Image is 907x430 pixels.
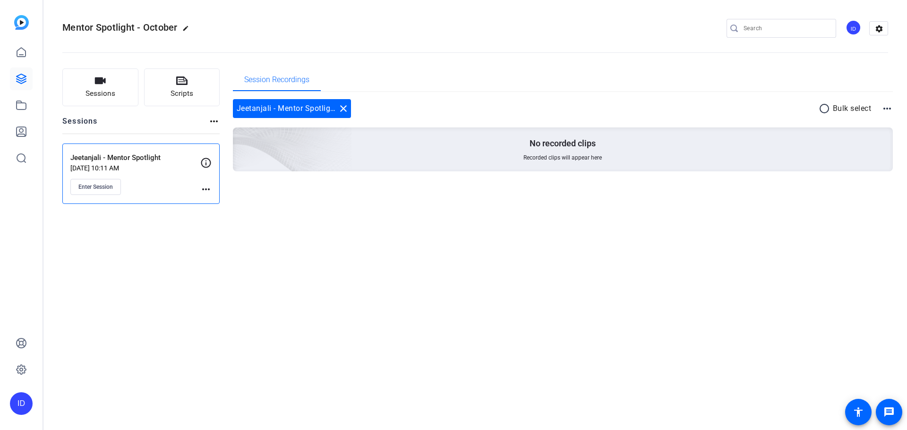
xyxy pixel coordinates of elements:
[78,183,113,191] span: Enter Session
[70,179,121,195] button: Enter Session
[182,25,194,36] mat-icon: edit
[819,103,833,114] mat-icon: radio_button_unchecked
[846,20,861,35] div: ID
[883,406,895,418] mat-icon: message
[14,15,29,30] img: blue-gradient.svg
[853,406,864,418] mat-icon: accessibility
[62,22,178,33] span: Mentor Spotlight - October
[881,103,893,114] mat-icon: more_horiz
[233,99,351,118] div: Jeetanjali - Mentor Spotlight
[10,392,33,415] div: ID
[144,68,220,106] button: Scripts
[86,88,115,99] span: Sessions
[523,154,602,161] span: Recorded clips will appear here
[200,184,212,195] mat-icon: more_horiz
[171,88,193,99] span: Scripts
[833,103,872,114] p: Bulk select
[208,116,220,127] mat-icon: more_horiz
[338,103,349,114] mat-icon: close
[846,20,862,36] ngx-avatar: Itzel Delgado
[62,68,138,106] button: Sessions
[530,138,596,149] p: No recorded clips
[62,116,98,134] h2: Sessions
[870,22,889,36] mat-icon: settings
[127,34,352,239] img: embarkstudio-empty-session.png
[70,152,200,163] p: Jeetanjali - Mentor Spotlight
[70,164,200,172] p: [DATE] 10:11 AM
[744,23,829,34] input: Search
[244,76,309,84] span: Session Recordings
